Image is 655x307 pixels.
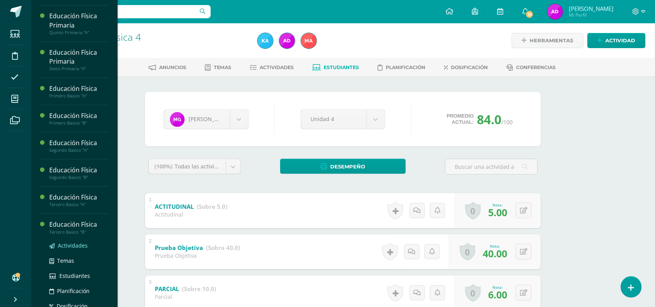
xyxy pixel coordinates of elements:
div: Educación Física Primaria [49,48,108,66]
img: 258196113818b181416f1cb94741daed.png [258,33,273,49]
span: Todas las actividades de esta unidad [175,163,271,170]
a: Temas [205,61,232,74]
span: 15 [525,10,534,19]
div: Educación Física [49,111,108,120]
span: Conferencias [516,64,556,70]
a: Planificación [378,61,426,74]
strong: (Sobre 10.0) [182,285,216,293]
div: Nota: [488,284,507,290]
div: Nota: [488,202,507,208]
span: Herramientas [530,33,574,48]
div: Segundo Basico "B" [49,175,108,180]
span: Mi Perfil [569,12,613,18]
span: /100 [501,118,513,126]
span: Dosificación [451,64,488,70]
a: Unidad 4 [301,110,385,129]
strong: (Sobre 5.0) [197,203,227,210]
a: Herramientas [512,33,584,48]
a: PARCIAL (Sobre 10.0) [155,283,216,295]
div: Primero Basico "B" [49,120,108,126]
a: ACTITUDINAL (Sobre 5.0) [155,201,227,213]
div: Parcial [155,293,216,300]
b: PARCIAL [155,285,179,293]
span: Anuncios [159,64,187,70]
a: Actividad [587,33,646,48]
input: Busca un usuario... [36,5,211,18]
span: 6.00 [488,288,507,301]
span: Actividad [606,33,636,48]
div: Educación Física [49,139,108,147]
a: Educación FísicaSegundo Basico "A" [49,139,108,153]
a: Prueba Objetiva (Sobre 40.0) [155,242,240,254]
span: 40.00 [483,247,507,260]
div: Educación Física [49,193,108,202]
span: Actividades [58,242,88,249]
a: Estudiantes [313,61,359,74]
div: Tercero Basico "A" [49,202,108,207]
div: Prueba Objetiva [155,252,240,259]
div: Educación Física [49,84,108,93]
strong: (Sobre 40.0) [206,244,240,251]
a: Anuncios [149,61,187,74]
b: ACTITUDINAL [155,203,194,210]
span: [PERSON_NAME] [189,115,232,123]
div: Actitudinal [155,211,227,218]
a: Educación FísicaSegundo Basico "B" [49,166,108,180]
span: Planificación [57,287,90,295]
span: 5.00 [488,206,507,219]
span: Temas [214,64,232,70]
a: Actividades [49,241,108,250]
span: Estudiantes [324,64,359,70]
a: Educación FísicaPrimero Basico "B" [49,111,108,126]
div: Educación Física Primaria [49,12,108,29]
span: Planificación [386,64,426,70]
span: 84.0 [477,111,501,128]
img: 1de68293f29079001e889a779b761e07.png [170,112,185,127]
span: [PERSON_NAME] [569,5,613,12]
a: Educación Física PrimariaQuinto Primaria "A" [49,12,108,35]
a: Desempeño [280,159,406,174]
div: Cuarto Bachillerato 'A' [61,42,248,50]
a: Temas [49,256,108,265]
a: Educación FísicaTercero Basico "B" [49,220,108,234]
div: Educación Física [49,220,108,229]
a: Estudiantes [49,271,108,280]
a: Actividades [250,61,294,74]
div: Primero Basico "A" [49,93,108,99]
a: 0 [465,202,481,220]
a: Educación FísicaPrimero Basico "A" [49,84,108,99]
a: [PERSON_NAME] [164,110,248,129]
a: Dosificación [444,61,488,74]
a: Educación Física PrimariaSexto Primaria "A" [49,48,108,71]
a: (100%)Todas las actividades de esta unidad [149,159,241,174]
span: Temas [57,257,74,264]
a: Educación FísicaTercero Basico "A" [49,193,108,207]
span: Actividades [260,64,294,70]
img: 1433acba746ca71e26ff7845945f829b.png [548,4,563,19]
input: Buscar una actividad aquí... [445,159,537,174]
a: 0 [465,284,481,302]
a: Planificación [49,286,108,295]
div: Segundo Basico "A" [49,147,108,153]
a: 0 [460,243,475,261]
div: Nota: [483,243,507,249]
div: Quinto Primaria "A" [49,30,108,35]
span: Estudiantes [59,272,90,279]
div: Sexto Primaria "A" [49,66,108,71]
div: Tercero Basico "B" [49,229,108,235]
div: Educación Física [49,166,108,175]
h1: Educación Física 4 [61,31,248,42]
b: Prueba Objetiva [155,244,203,251]
span: Unidad 4 [311,110,357,128]
span: (100%) [154,163,173,170]
a: Conferencias [507,61,556,74]
span: Promedio actual: [447,113,474,125]
span: Desempeño [331,160,366,174]
img: 0183f867e09162c76e2065f19ee79ccf.png [301,33,317,49]
img: 1433acba746ca71e26ff7845945f829b.png [279,33,295,49]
